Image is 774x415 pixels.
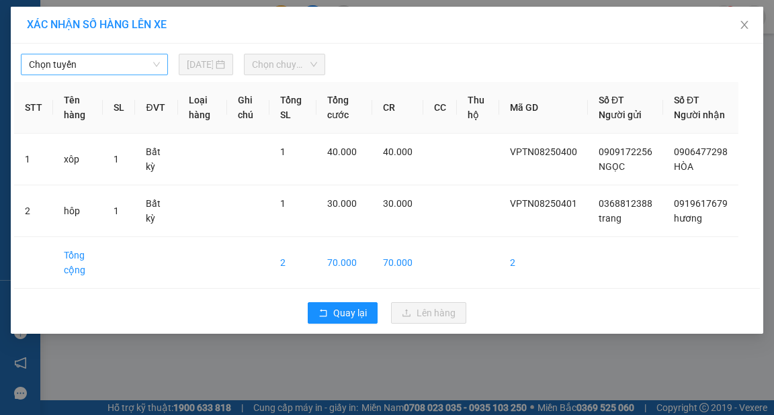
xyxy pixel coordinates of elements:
span: XÁC NHẬN SỐ HÀNG LÊN XE [27,18,167,31]
td: Bất kỳ [135,134,177,185]
button: rollbackQuay lại [308,302,378,324]
span: 1 [280,198,286,209]
span: Chọn chuyến [252,54,317,75]
th: Tổng SL [269,82,316,134]
span: 0906477298 [674,146,728,157]
button: Close [726,7,763,44]
span: Số ĐT [599,95,624,105]
span: 30.000 [327,198,357,209]
td: Tổng cộng [53,237,103,289]
th: STT [14,82,53,134]
td: 70.000 [372,237,423,289]
span: Chọn tuyến [29,54,160,75]
th: Thu hộ [457,82,499,134]
span: 40.000 [327,146,357,157]
span: environment [7,75,16,84]
li: VP VP Trưng Nhị [7,57,93,72]
th: Tên hàng [53,82,103,134]
span: 40.000 [383,146,413,157]
span: trang [599,213,621,224]
span: HÒA [674,161,693,172]
span: 1 [114,205,119,216]
th: Ghi chú [227,82,269,134]
td: 1 [14,134,53,185]
th: Tổng cước [316,82,372,134]
span: 30.000 [383,198,413,209]
span: hương [674,213,702,224]
th: SL [103,82,135,134]
button: uploadLên hàng [391,302,466,324]
span: close [739,19,750,30]
li: Hoa Mai [7,7,195,32]
span: 1 [114,154,119,165]
th: ĐVT [135,82,177,134]
span: 0919617679 [674,198,728,209]
b: 93 Nguyễn Thái Bình, [GEOGRAPHIC_DATA] [93,74,176,129]
th: Loại hàng [178,82,227,134]
input: 13/08/2025 [187,57,214,72]
img: logo.jpg [7,7,54,54]
span: environment [93,75,102,84]
li: VP 93 NTB Q1 [93,57,179,72]
td: 2 [269,237,316,289]
span: Người nhận [674,109,725,120]
span: Người gửi [599,109,642,120]
span: NGỌC [599,161,625,172]
td: 2 [14,185,53,237]
td: 2 [499,237,588,289]
span: Số ĐT [674,95,699,105]
span: 1 [280,146,286,157]
th: Mã GD [499,82,588,134]
b: [STREET_ADDRESS] [7,89,91,99]
td: Bất kỳ [135,185,177,237]
span: VPTN08250401 [510,198,577,209]
td: hôp [53,185,103,237]
th: CC [423,82,457,134]
td: 70.000 [316,237,372,289]
span: Quay lại [333,306,367,320]
th: CR [372,82,423,134]
span: VPTN08250400 [510,146,577,157]
span: 0909172256 [599,146,652,157]
span: 0368812388 [599,198,652,209]
span: rollback [318,308,328,319]
td: xôp [53,134,103,185]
